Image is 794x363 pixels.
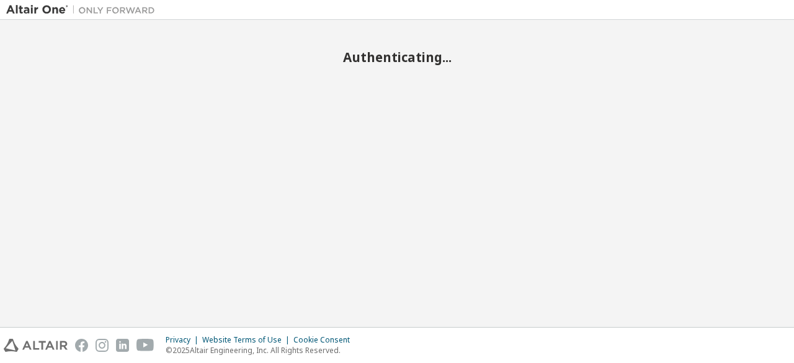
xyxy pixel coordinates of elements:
[4,339,68,352] img: altair_logo.svg
[6,49,788,65] h2: Authenticating...
[166,335,202,345] div: Privacy
[6,4,161,16] img: Altair One
[202,335,293,345] div: Website Terms of Use
[136,339,154,352] img: youtube.svg
[166,345,357,356] p: © 2025 Altair Engineering, Inc. All Rights Reserved.
[293,335,357,345] div: Cookie Consent
[96,339,109,352] img: instagram.svg
[75,339,88,352] img: facebook.svg
[116,339,129,352] img: linkedin.svg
